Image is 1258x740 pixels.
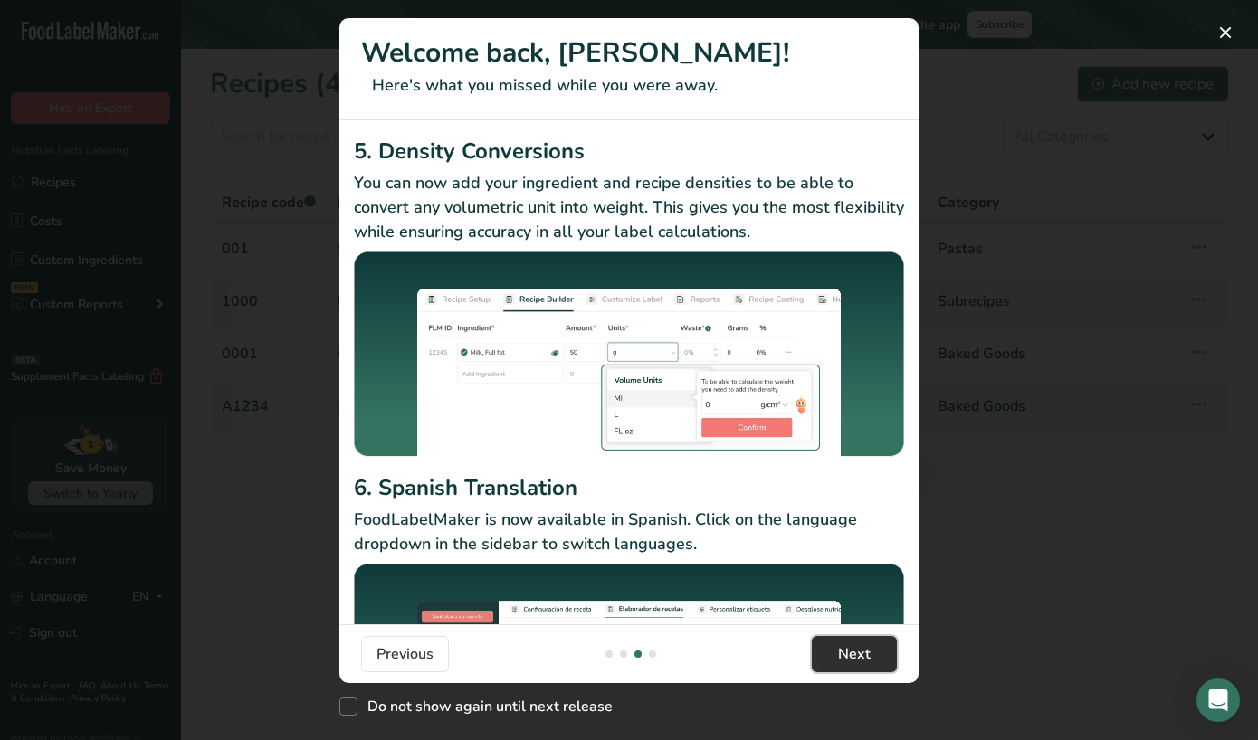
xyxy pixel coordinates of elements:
[354,508,904,556] p: FoodLabelMaker is now available in Spanish. Click on the language dropdown in the sidebar to swit...
[357,697,613,716] span: Do not show again until next release
[812,636,897,672] button: Next
[838,643,871,665] span: Next
[354,135,904,167] h2: 5. Density Conversions
[361,33,897,73] h1: Welcome back, [PERSON_NAME]!
[1196,678,1240,722] div: Open Intercom Messenger
[354,171,904,244] p: You can now add your ingredient and recipe densities to be able to convert any volumetric unit in...
[354,251,904,465] img: Density Conversions
[361,636,449,672] button: Previous
[361,73,897,98] p: Here's what you missed while you were away.
[354,471,904,504] h2: 6. Spanish Translation
[376,643,434,665] span: Previous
